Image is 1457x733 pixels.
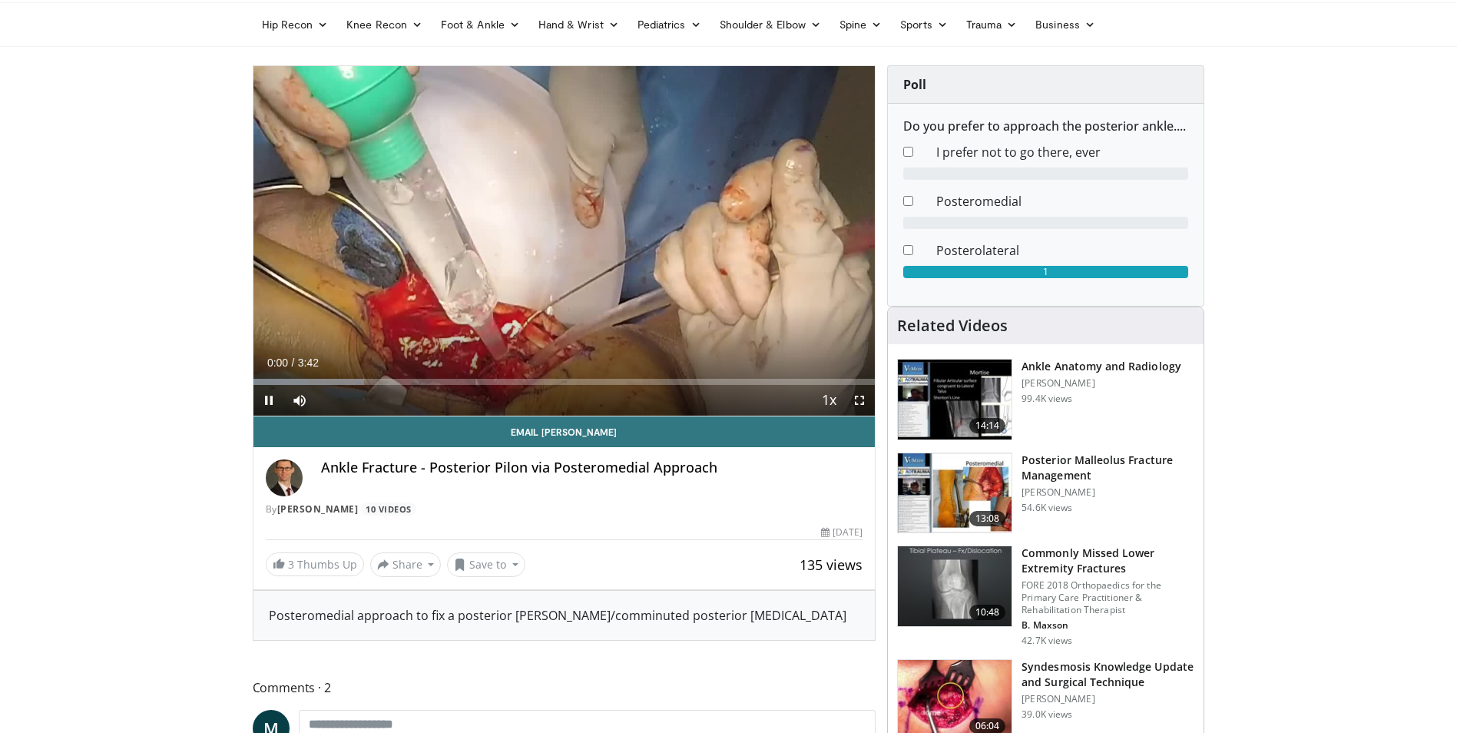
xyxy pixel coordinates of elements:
[253,385,284,416] button: Pause
[253,416,876,447] a: Email [PERSON_NAME]
[897,359,1194,440] a: 14:14 Ankle Anatomy and Radiology [PERSON_NAME] 99.4K views
[1022,579,1194,616] p: FORE 2018 Orthopaedics for the Primary Care Practitioner & Rehabilitation Therapist
[267,357,288,369] span: 0:00
[253,678,876,698] span: Comments 2
[813,385,844,416] button: Playback Rate
[969,418,1006,433] span: 14:14
[969,511,1006,526] span: 13:08
[284,385,315,416] button: Mute
[903,266,1188,278] div: 1
[628,9,710,40] a: Pediatrics
[903,119,1188,134] h6: Do you prefer to approach the posterior ankle....
[925,241,1200,260] dd: Posterolateral
[1022,546,1194,576] h3: Commonly Missed Lower Extremity Fractures
[370,552,442,577] button: Share
[710,9,830,40] a: Shoulder & Elbow
[925,143,1200,161] dd: I prefer not to go there, ever
[277,502,359,516] a: [PERSON_NAME]
[898,453,1012,533] img: 50e07c4d-707f-48cd-824d-a6044cd0d074.150x105_q85_crop-smart_upscale.jpg
[969,605,1006,620] span: 10:48
[1022,377,1181,390] p: [PERSON_NAME]
[897,317,1008,335] h4: Related Videos
[897,453,1194,534] a: 13:08 Posterior Malleolus Fracture Management [PERSON_NAME] 54.6K views
[800,556,863,574] span: 135 views
[447,552,525,577] button: Save to
[288,557,294,572] span: 3
[903,76,926,93] strong: Poll
[1022,453,1194,483] h3: Posterior Malleolus Fracture Management
[1022,486,1194,499] p: [PERSON_NAME]
[266,459,303,496] img: Avatar
[830,9,891,40] a: Spine
[266,552,364,576] a: 3 Thumbs Up
[1022,693,1194,705] p: [PERSON_NAME]
[298,357,319,369] span: 3:42
[1022,659,1194,690] h3: Syndesmosis Knowledge Update and Surgical Technique
[253,379,876,385] div: Progress Bar
[1022,359,1181,374] h3: Ankle Anatomy and Radiology
[1022,393,1072,405] p: 99.4K views
[253,9,338,40] a: Hip Recon
[1022,635,1072,647] p: 42.7K views
[432,9,529,40] a: Foot & Ankle
[321,459,863,476] h4: Ankle Fracture - Posterior Pilon via Posteromedial Approach
[898,360,1012,439] img: d079e22e-f623-40f6-8657-94e85635e1da.150x105_q85_crop-smart_upscale.jpg
[361,502,417,516] a: 10 Videos
[925,192,1200,211] dd: Posteromedial
[1022,708,1072,721] p: 39.0K views
[957,9,1027,40] a: Trauma
[253,66,876,416] video-js: Video Player
[897,546,1194,647] a: 10:48 Commonly Missed Lower Extremity Fractures FORE 2018 Orthopaedics for the Primary Care Pract...
[844,385,875,416] button: Fullscreen
[529,9,628,40] a: Hand & Wrist
[269,606,860,625] div: Posteromedial approach to fix a posterior [PERSON_NAME]/comminuted posterior [MEDICAL_DATA]
[266,502,863,516] div: By
[292,357,295,369] span: /
[1022,619,1194,632] p: B. Maxson
[337,9,432,40] a: Knee Recon
[821,526,863,539] div: [DATE]
[891,9,957,40] a: Sports
[898,546,1012,626] img: 4aa379b6-386c-4fb5-93ee-de5617843a87.150x105_q85_crop-smart_upscale.jpg
[1022,502,1072,514] p: 54.6K views
[1026,9,1104,40] a: Business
